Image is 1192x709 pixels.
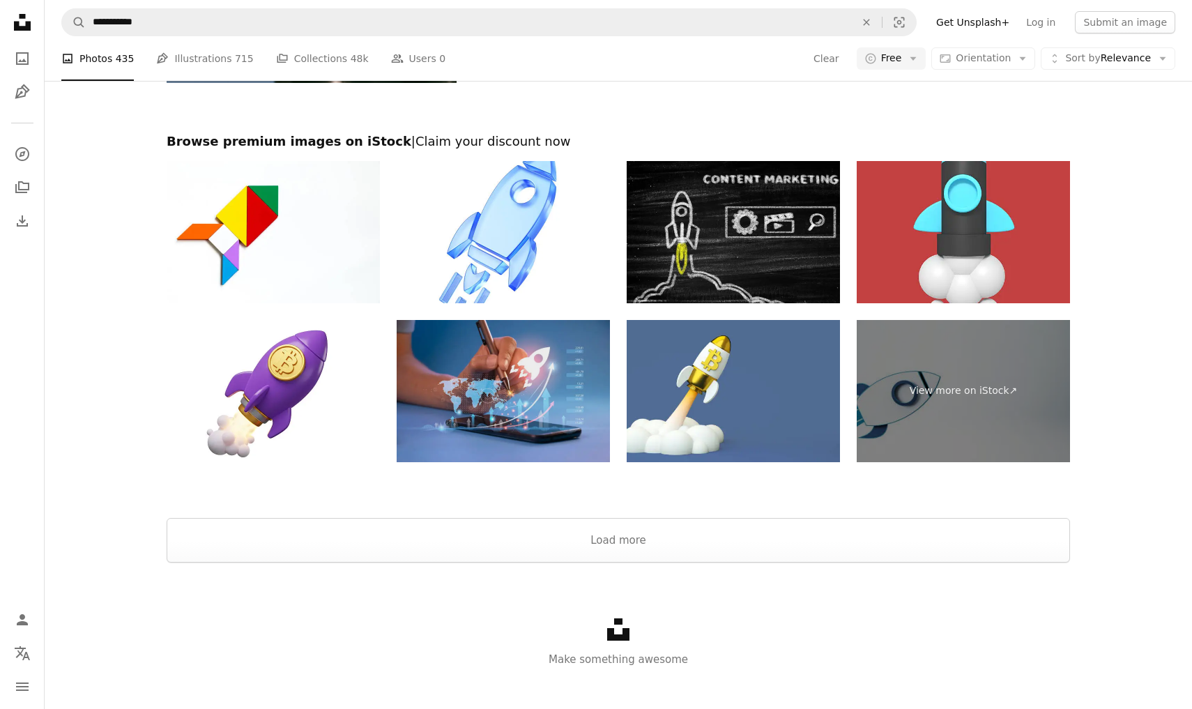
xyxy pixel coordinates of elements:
h2: Browse premium images on iStock [167,133,1070,150]
a: Log in / Sign up [8,606,36,634]
button: Free [857,47,926,70]
button: Submit an image [1075,11,1175,33]
p: Make something awesome [45,651,1192,668]
span: Free [881,52,902,66]
img: 3d rendering of Rocket icon - rocket icon isolated on white [397,161,610,303]
span: Relevance [1065,52,1151,66]
button: Search Unsplash [62,9,86,36]
button: Language [8,639,36,667]
a: Photos [8,45,36,73]
img: The growth of a business idea is like a rocket being launched. [397,320,610,462]
a: Collections 48k [276,36,369,81]
a: Get Unsplash+ [928,11,1018,33]
img: Bitcoin to the moon, bullish cryptocurrency BTC. Bitcoin crypto currency golden logo in a rocket ... [627,320,840,462]
button: Visual search [882,9,916,36]
span: 48k [351,51,369,66]
a: Illustrations [8,78,36,106]
a: Collections [8,174,36,201]
a: Download History [8,207,36,235]
span: 0 [439,51,445,66]
img: Colorful wood tangram puzzle in rocket or missile shape on white background [167,161,380,303]
button: Orientation [931,47,1035,70]
span: Orientation [956,52,1011,63]
button: Clear [851,9,882,36]
span: 715 [235,51,254,66]
img: 3D Render of a Rocket Launching [857,161,1070,303]
span: | Claim your discount now [411,134,571,148]
button: Load more [167,518,1070,563]
img: Isolated Purple Rocket with Bitcoin Logo Launching [167,320,380,462]
a: View more on iStock↗ [857,320,1070,462]
button: Menu [8,673,36,701]
span: Sort by [1065,52,1100,63]
a: Log in [1018,11,1064,33]
a: Home — Unsplash [8,8,36,39]
a: Illustrations 715 [156,36,253,81]
a: Users 0 [391,36,446,81]
button: Clear [813,47,840,70]
button: Sort byRelevance [1041,47,1175,70]
form: Find visuals sitewide [61,8,917,36]
a: Explore [8,140,36,168]
img: Content Marketing [627,161,840,303]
